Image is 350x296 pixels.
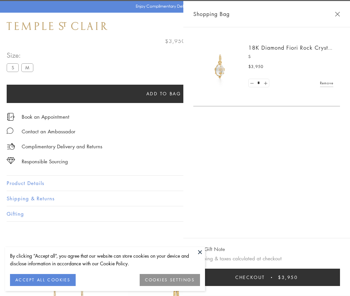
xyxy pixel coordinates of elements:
img: icon_sourcing.svg [7,157,15,164]
button: COOKIES SETTINGS [140,274,200,286]
a: Book an Appointment [22,113,69,120]
button: ACCEPT ALL COOKIES [10,274,76,286]
img: MessageIcon-01_2.svg [7,127,13,134]
a: Set quantity to 0 [249,79,255,87]
span: $3,950 [165,37,185,45]
button: Shipping & Returns [7,191,343,206]
a: Set quantity to 2 [262,79,269,87]
p: S [248,53,333,60]
button: Close Shopping Bag [335,12,340,17]
div: By clicking “Accept all”, you agree that our website can store cookies on your device and disclos... [10,252,200,267]
h3: You May Also Like [17,245,333,256]
img: Temple St. Clair [7,22,107,30]
span: $3,950 [278,274,298,281]
div: Responsible Sourcing [22,157,68,166]
span: Shopping Bag [193,10,230,18]
button: Product Details [7,176,343,191]
button: Gifting [7,206,343,221]
span: $3,950 [248,63,263,70]
img: P51889-E11FIORI [200,47,240,87]
span: Checkout [235,274,265,281]
p: Complimentary Delivery and Returns [22,142,102,151]
button: Checkout $3,950 [193,269,340,286]
span: Size: [7,50,36,61]
img: icon_delivery.svg [7,142,15,151]
img: icon_appointment.svg [7,113,15,121]
label: M [21,63,33,72]
p: Enjoy Complimentary Delivery & Returns [136,3,211,10]
a: Remove [320,79,333,87]
span: Add to bag [146,90,181,97]
label: S [7,63,19,72]
button: Add Gift Note [193,245,225,253]
p: Shipping & taxes calculated at checkout [193,254,340,263]
div: Contact an Ambassador [22,127,75,136]
button: Add to bag [7,85,321,103]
